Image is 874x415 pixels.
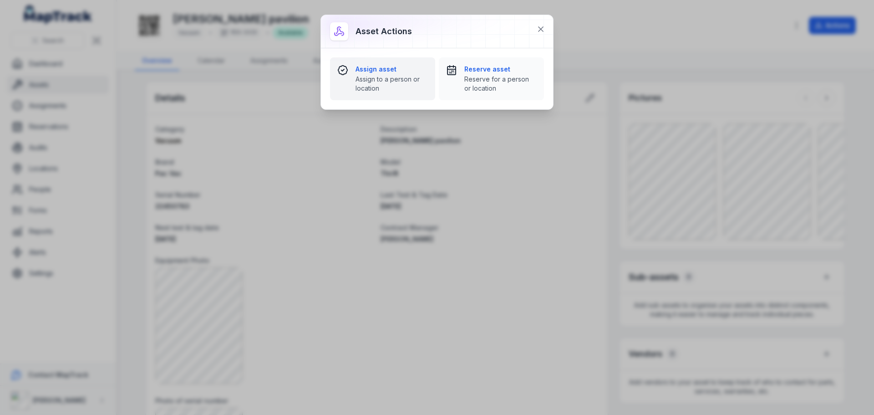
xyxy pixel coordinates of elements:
[356,65,428,74] strong: Assign asset
[356,75,428,93] span: Assign to a person or location
[356,25,412,38] h3: Asset actions
[439,57,544,100] button: Reserve assetReserve for a person or location
[464,75,537,93] span: Reserve for a person or location
[464,65,537,74] strong: Reserve asset
[330,57,435,100] button: Assign assetAssign to a person or location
